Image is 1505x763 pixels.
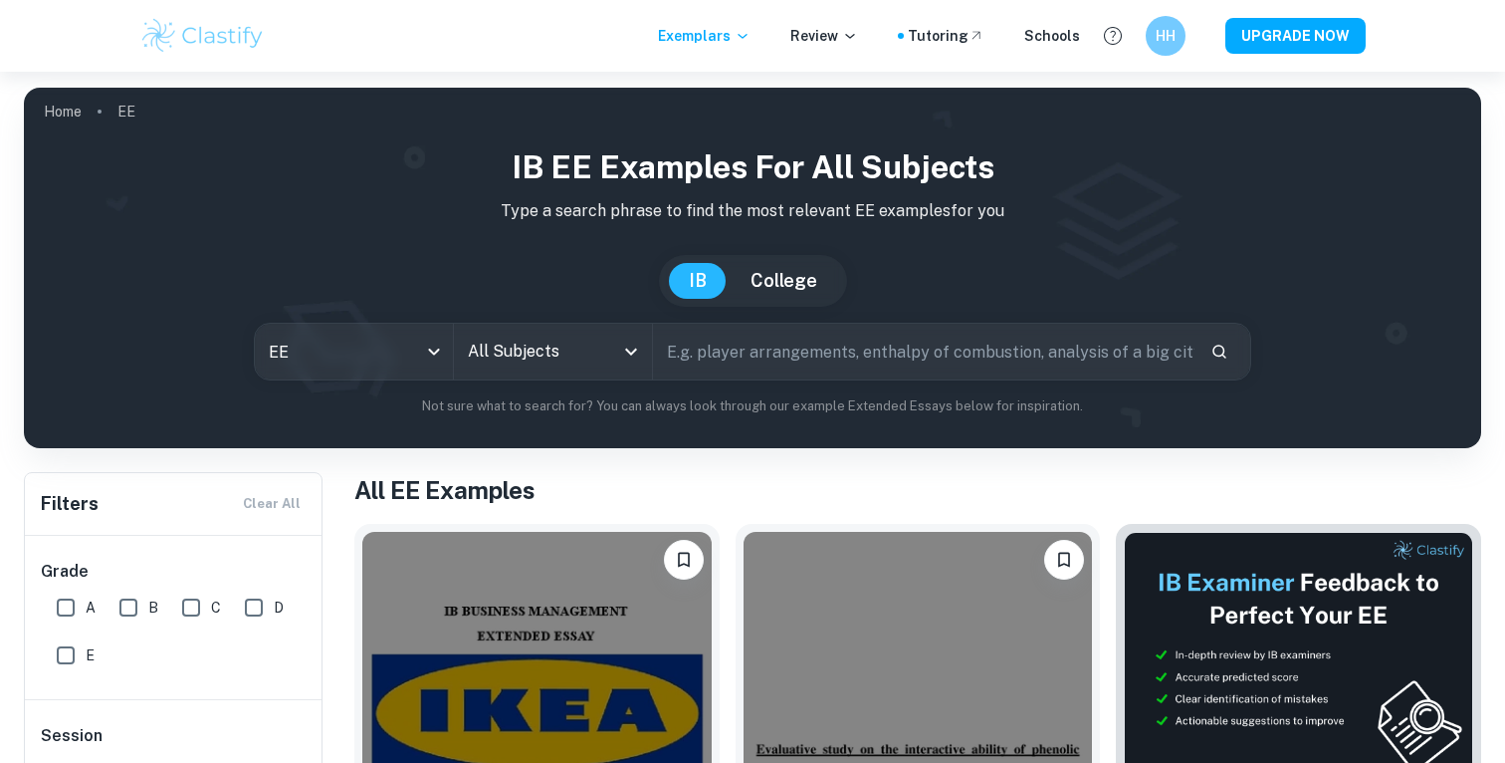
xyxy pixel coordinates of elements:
img: profile cover [24,88,1481,448]
h6: Grade [41,560,308,584]
p: Review [790,25,858,47]
span: D [274,597,284,619]
p: Type a search phrase to find the most relevant EE examples for you [40,199,1465,223]
button: Bookmark [1044,540,1084,580]
button: Open [617,338,645,366]
div: EE [255,324,453,380]
span: E [86,644,95,666]
p: Not sure what to search for? You can always look through our example Extended Essays below for in... [40,396,1465,416]
button: Search [1202,335,1236,369]
button: IB [669,263,727,299]
button: UPGRADE NOW [1225,18,1366,54]
button: Bookmark [664,540,704,580]
span: B [148,597,158,619]
p: Exemplars [658,25,751,47]
a: Home [44,98,82,126]
a: Schools [1024,25,1080,47]
h1: IB EE examples for all subjects [40,143,1465,191]
h6: HH [1155,25,1178,47]
button: Help and Feedback [1096,19,1130,53]
span: C [211,597,221,619]
img: Clastify logo [139,16,266,56]
p: EE [117,101,135,123]
input: E.g. player arrangements, enthalpy of combustion, analysis of a big city... [653,324,1194,380]
span: A [86,597,96,619]
h6: Filters [41,490,99,518]
button: HH [1146,16,1185,56]
h1: All EE Examples [354,472,1481,508]
button: College [731,263,837,299]
a: Tutoring [908,25,984,47]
